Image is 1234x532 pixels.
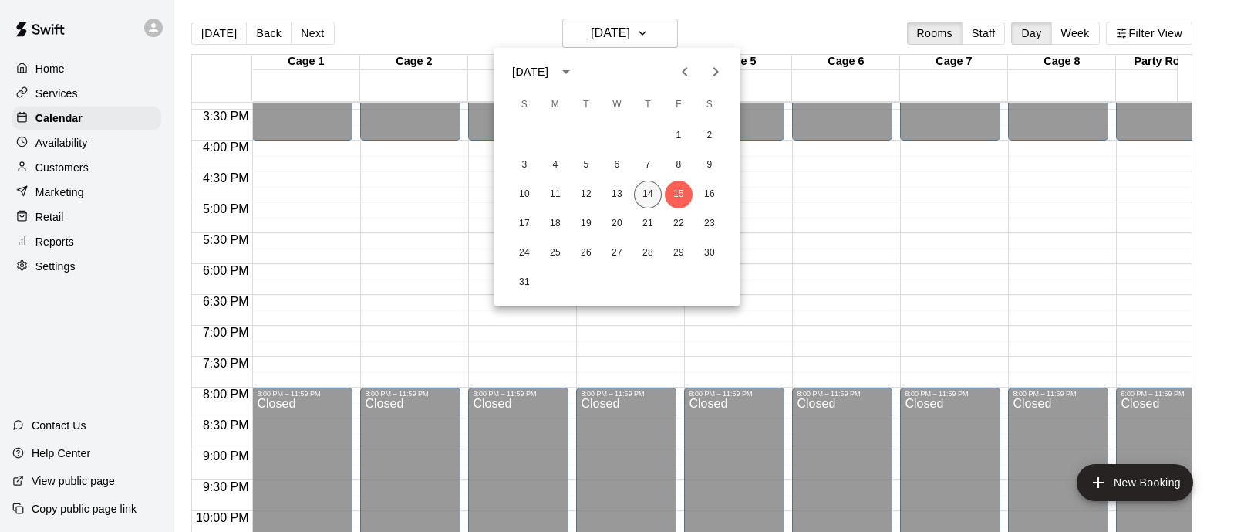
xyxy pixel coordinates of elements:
[634,151,662,179] button: 7
[603,210,631,238] button: 20
[603,181,631,208] button: 13
[553,59,579,85] button: calendar view is open, switch to year view
[665,151,693,179] button: 8
[634,210,662,238] button: 21
[665,181,693,208] button: 15
[665,239,693,267] button: 29
[669,56,700,87] button: Previous month
[696,239,723,267] button: 30
[572,210,600,238] button: 19
[665,90,693,120] span: Friday
[634,239,662,267] button: 28
[511,239,538,267] button: 24
[572,90,600,120] span: Tuesday
[634,181,662,208] button: 14
[512,64,548,80] div: [DATE]
[541,210,569,238] button: 18
[634,90,662,120] span: Thursday
[572,239,600,267] button: 26
[541,90,569,120] span: Monday
[696,90,723,120] span: Saturday
[572,151,600,179] button: 5
[511,90,538,120] span: Sunday
[541,181,569,208] button: 11
[700,56,731,87] button: Next month
[665,210,693,238] button: 22
[696,122,723,150] button: 2
[696,210,723,238] button: 23
[603,239,631,267] button: 27
[511,151,538,179] button: 3
[572,181,600,208] button: 12
[511,210,538,238] button: 17
[603,151,631,179] button: 6
[511,181,538,208] button: 10
[665,122,693,150] button: 1
[696,181,723,208] button: 16
[541,239,569,267] button: 25
[603,90,631,120] span: Wednesday
[696,151,723,179] button: 9
[511,269,538,296] button: 31
[541,151,569,179] button: 4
